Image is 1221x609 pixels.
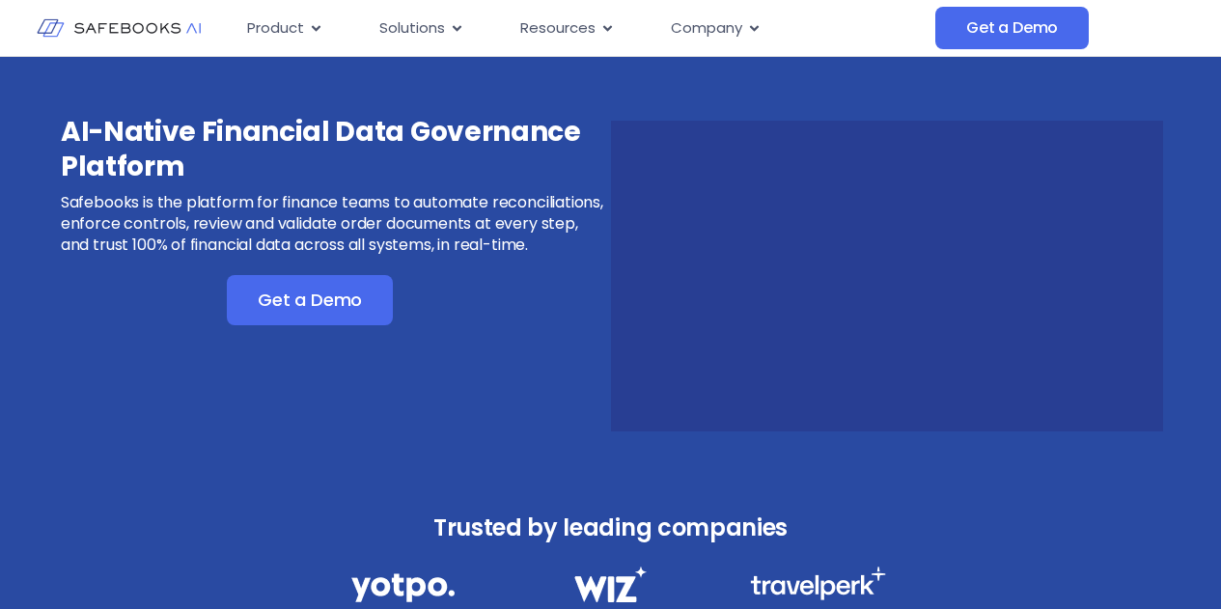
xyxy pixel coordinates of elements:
[966,18,1058,38] span: Get a Demo
[351,567,455,608] img: Financial Data Governance 1
[520,17,596,40] span: Resources
[671,17,742,40] span: Company
[227,275,393,325] a: Get a Demo
[61,115,608,184] h3: AI-Native Financial Data Governance Platform
[247,17,304,40] span: Product
[232,10,935,47] div: Menu Toggle
[232,10,935,47] nav: Menu
[565,567,655,602] img: Financial Data Governance 2
[935,7,1089,49] a: Get a Demo
[61,192,608,256] p: Safebooks is the platform for finance teams to automate reconciliations, enforce controls, review...
[750,567,886,600] img: Financial Data Governance 3
[258,291,362,310] span: Get a Demo
[309,509,913,547] h3: Trusted by leading companies
[379,17,445,40] span: Solutions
